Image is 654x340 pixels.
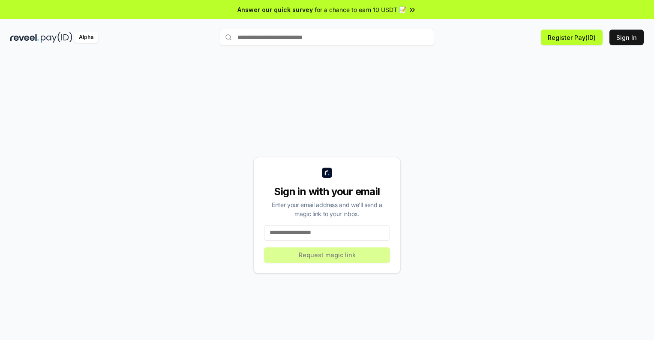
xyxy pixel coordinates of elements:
img: reveel_dark [10,32,39,43]
img: pay_id [41,32,72,43]
div: Sign in with your email [264,185,390,199]
span: Answer our quick survey [237,5,313,14]
div: Enter your email address and we’ll send a magic link to your inbox. [264,200,390,218]
span: for a chance to earn 10 USDT 📝 [315,5,406,14]
img: logo_small [322,168,332,178]
button: Sign In [609,30,644,45]
div: Alpha [74,32,98,43]
button: Register Pay(ID) [541,30,603,45]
